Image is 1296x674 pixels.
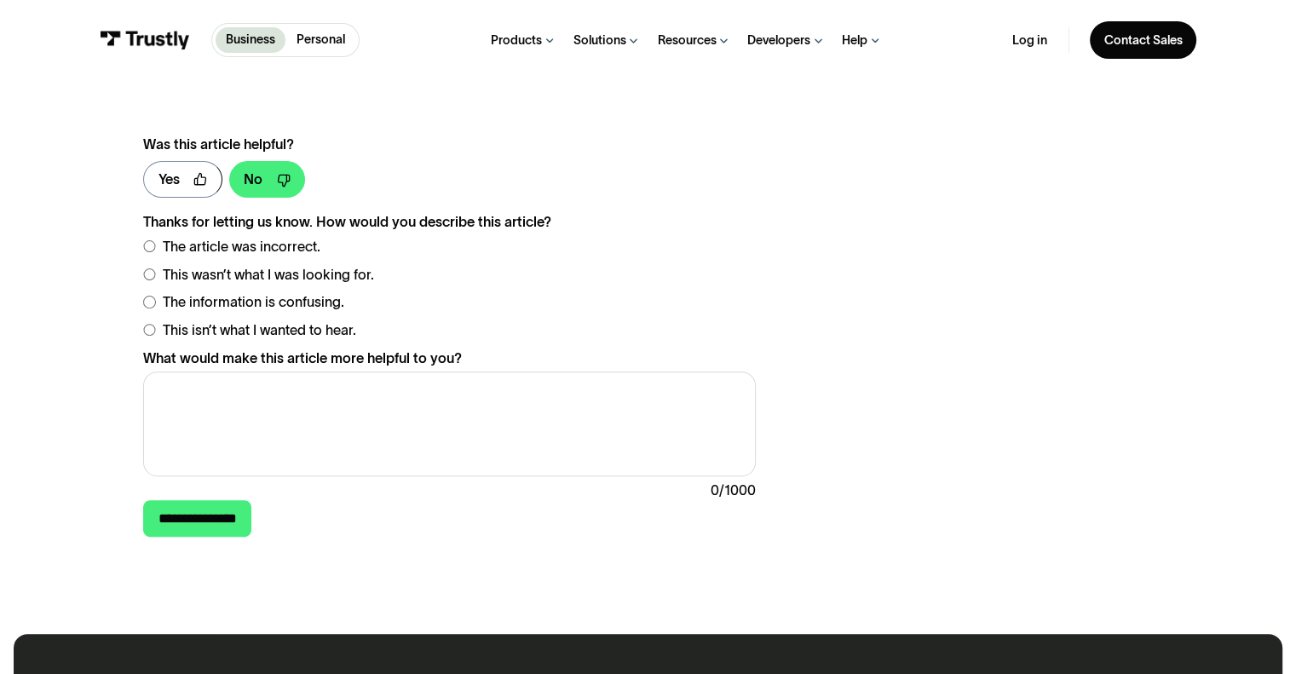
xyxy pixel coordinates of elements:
[216,27,286,53] a: Business
[657,32,716,49] div: Resources
[143,211,756,537] form: Rating Feedback Form
[226,31,275,49] p: Business
[143,240,155,252] input: The article was incorrect.
[143,324,155,336] input: This isn’t what I wanted to hear.
[143,161,222,198] a: Yes
[163,320,356,341] span: This isn’t what I wanted to hear.
[711,480,719,501] div: 0
[842,32,867,49] div: Help
[244,169,262,190] div: No
[229,161,305,198] a: No
[285,27,355,53] a: Personal
[163,264,374,285] span: This wasn’t what I was looking for.
[1103,32,1182,49] div: Contact Sales
[719,480,756,501] div: /1000
[100,31,190,49] img: Trustly Logo
[143,268,155,280] input: This wasn’t what I was looking for.
[163,291,344,313] span: The information is confusing.
[297,31,345,49] p: Personal
[143,296,155,308] input: The information is confusing.
[143,211,756,233] label: Thanks for letting us know. How would you describe this article?
[747,32,810,49] div: Developers
[163,236,320,257] span: The article was incorrect.
[143,134,756,155] div: Was this article helpful?
[143,348,756,369] label: What would make this article more helpful to you?
[1090,21,1196,58] a: Contact Sales
[158,169,180,190] div: Yes
[491,32,542,49] div: Products
[1012,32,1047,49] a: Log in
[573,32,626,49] div: Solutions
